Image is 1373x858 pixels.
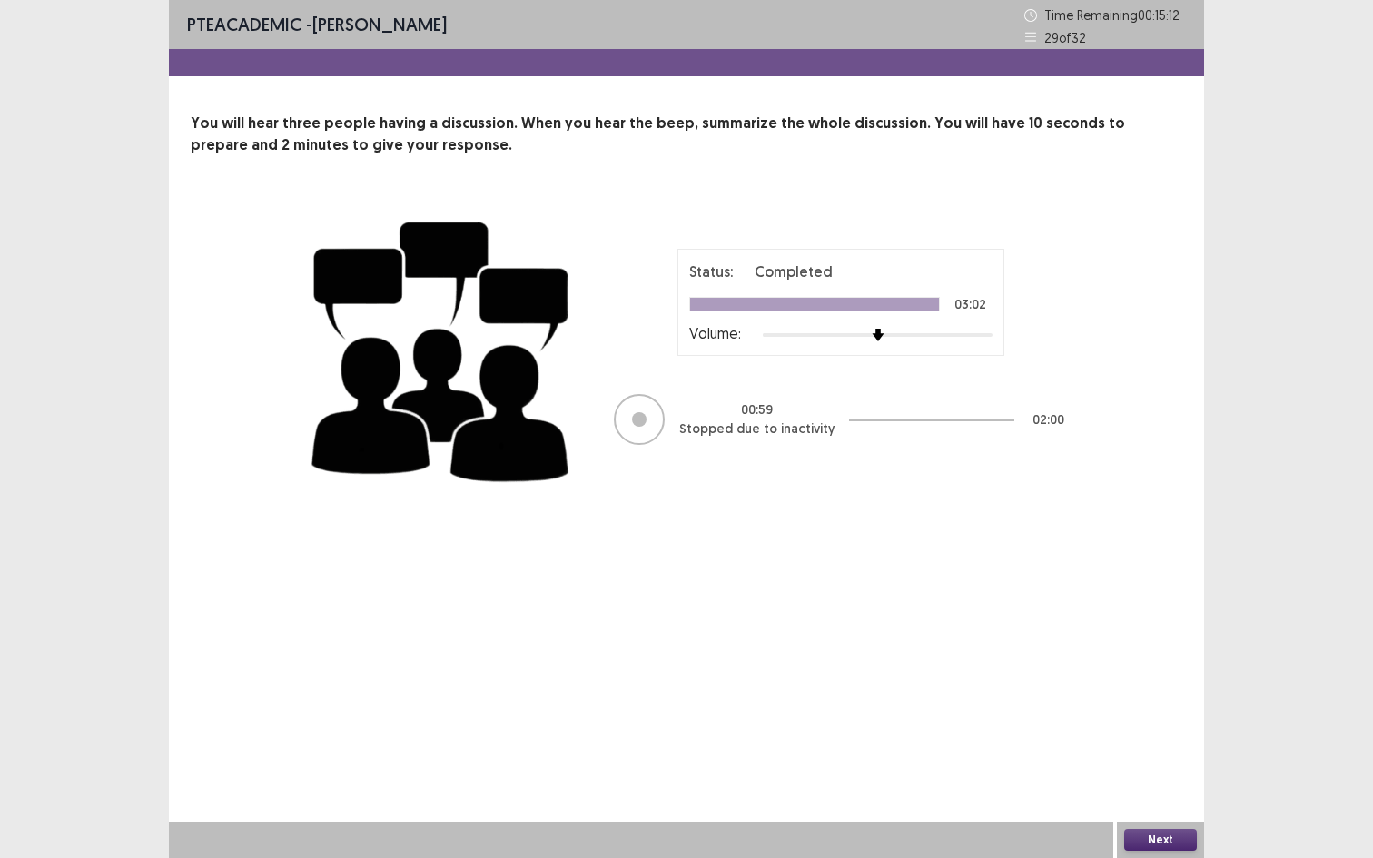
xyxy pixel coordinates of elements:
[954,298,986,311] p: 03:02
[741,400,773,419] p: 00 : 59
[1032,410,1064,429] p: 02 : 00
[689,261,733,282] p: Status:
[689,322,741,344] p: Volume:
[187,11,447,38] p: - [PERSON_NAME]
[872,329,884,341] img: arrow-thumb
[305,200,578,497] img: group-discussion
[679,419,835,439] p: Stopped due to inactivity
[1124,829,1197,851] button: Next
[755,261,833,282] p: Completed
[1044,28,1086,47] p: 29 of 32
[187,13,301,35] span: PTE academic
[191,113,1182,156] p: You will hear three people having a discussion. When you hear the beep, summarize the whole discu...
[1044,5,1186,25] p: Time Remaining 00 : 15 : 12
